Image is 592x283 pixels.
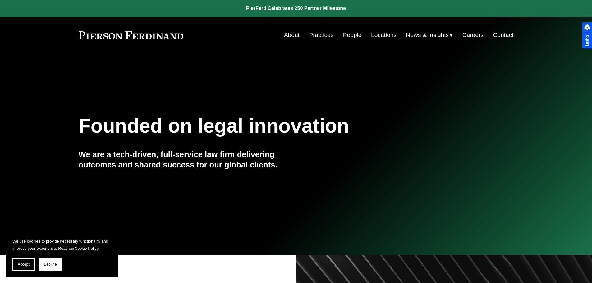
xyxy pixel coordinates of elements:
[493,29,513,41] a: Contact
[44,262,57,267] span: Decline
[462,29,484,41] a: Careers
[39,258,62,271] button: Decline
[75,246,99,251] a: Cookie Policy
[284,29,300,41] a: About
[6,231,118,277] section: Cookie banner
[79,149,296,170] h4: We are a tech-driven, full-service law firm delivering outcomes and shared success for our global...
[343,29,362,41] a: People
[406,29,453,41] a: folder dropdown
[12,238,112,252] p: We use cookies to provide necessary functionality and improve your experience. Read our .
[309,29,333,41] a: Practices
[79,115,441,137] h1: Founded on legal innovation
[406,30,449,41] span: News & Insights
[371,29,397,41] a: Locations
[18,262,30,267] span: Accept
[12,258,35,271] button: Accept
